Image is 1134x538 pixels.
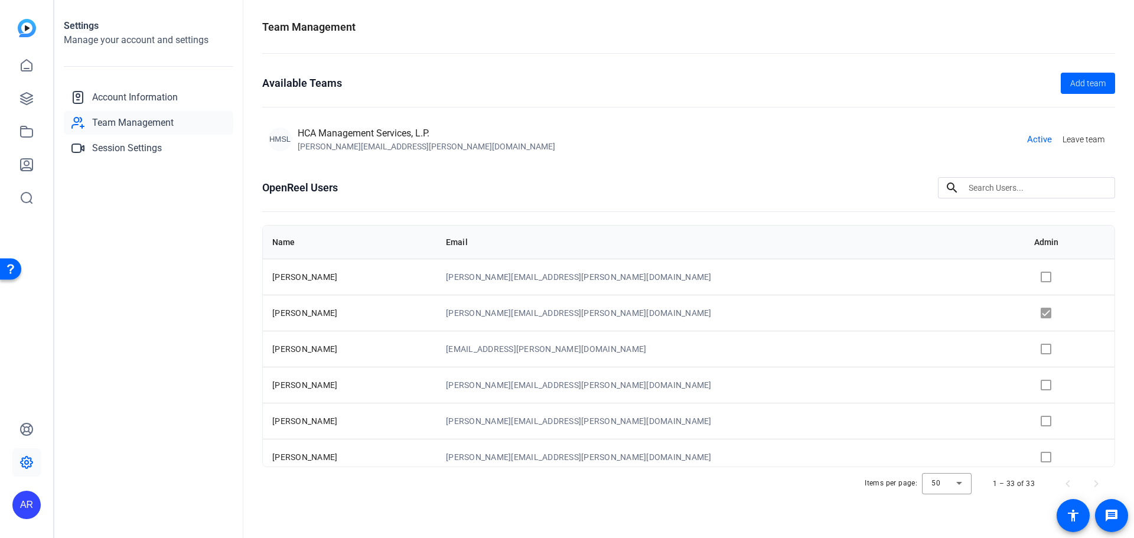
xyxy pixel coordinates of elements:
[1061,73,1115,94] button: Add team
[268,128,292,151] div: HMSL
[436,226,1025,259] th: Email
[1025,226,1115,259] th: Admin
[436,295,1025,331] td: [PERSON_NAME][EMAIL_ADDRESS][PERSON_NAME][DOMAIN_NAME]
[1054,469,1082,498] button: Previous page
[969,181,1106,195] input: Search Users...
[272,416,337,426] span: [PERSON_NAME]
[64,19,233,33] h1: Settings
[865,477,917,489] div: Items per page:
[1104,508,1119,523] mat-icon: message
[12,491,41,519] div: AR
[1063,133,1104,146] span: Leave team
[436,367,1025,403] td: [PERSON_NAME][EMAIL_ADDRESS][PERSON_NAME][DOMAIN_NAME]
[436,331,1025,367] td: [EMAIL_ADDRESS][PERSON_NAME][DOMAIN_NAME]
[64,33,233,47] h2: Manage your account and settings
[64,136,233,160] a: Session Settings
[938,181,966,195] mat-icon: search
[298,141,555,152] div: [PERSON_NAME][EMAIL_ADDRESS][PERSON_NAME][DOMAIN_NAME]
[92,116,174,130] span: Team Management
[1027,133,1052,146] span: Active
[1066,508,1080,523] mat-icon: accessibility
[262,19,356,35] h1: Team Management
[92,141,162,155] span: Session Settings
[1058,129,1109,150] button: Leave team
[436,259,1025,295] td: [PERSON_NAME][EMAIL_ADDRESS][PERSON_NAME][DOMAIN_NAME]
[1082,469,1110,498] button: Next page
[64,111,233,135] a: Team Management
[272,344,337,354] span: [PERSON_NAME]
[436,403,1025,439] td: [PERSON_NAME][EMAIL_ADDRESS][PERSON_NAME][DOMAIN_NAME]
[272,272,337,282] span: [PERSON_NAME]
[64,86,233,109] a: Account Information
[272,308,337,318] span: [PERSON_NAME]
[272,380,337,390] span: [PERSON_NAME]
[263,226,436,259] th: Name
[92,90,178,105] span: Account Information
[272,452,337,462] span: [PERSON_NAME]
[262,75,342,92] h1: Available Teams
[262,180,338,196] h1: OpenReel Users
[436,439,1025,475] td: [PERSON_NAME][EMAIL_ADDRESS][PERSON_NAME][DOMAIN_NAME]
[993,478,1035,490] div: 1 – 33 of 33
[298,126,555,141] div: HCA Management Services, L.P.
[1070,77,1106,90] span: Add team
[18,19,36,37] img: blue-gradient.svg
